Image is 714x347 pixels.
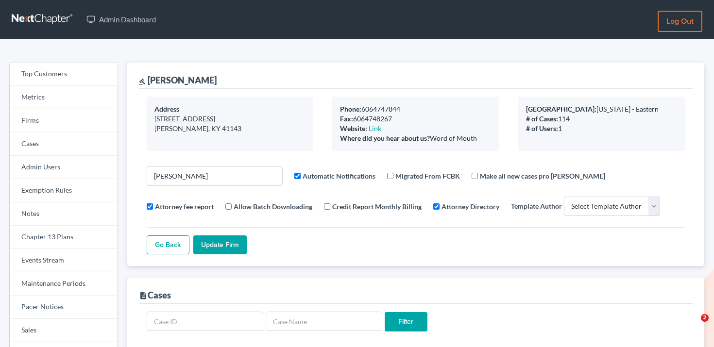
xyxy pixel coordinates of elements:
a: Pacer Notices [10,296,118,319]
a: Sales [10,319,118,342]
label: Attorney fee report [155,201,214,212]
a: Metrics [10,86,118,109]
input: Update Firm [193,235,247,255]
a: Firms [10,109,118,132]
input: Case Name [266,312,382,331]
label: Make all new cases pro [PERSON_NAME] [480,171,605,181]
label: Template Author [511,201,562,211]
a: Cases [10,132,118,156]
input: Case ID [147,312,263,331]
b: [GEOGRAPHIC_DATA]: [526,105,596,113]
div: 1 [526,124,677,133]
a: Link [369,124,381,132]
i: gavel [139,78,146,85]
div: [PERSON_NAME], KY 41143 [154,124,306,133]
label: Migrated From FCBK [395,171,460,181]
b: Address [154,105,179,113]
label: Allow Batch Downloading [234,201,312,212]
a: Events Stream [10,249,118,272]
div: 6064747844 [340,104,491,114]
a: Admin Users [10,156,118,179]
b: Where did you hear about us? [340,134,430,142]
a: Top Customers [10,63,118,86]
b: # of Cases: [526,115,558,123]
a: Log out [658,11,702,32]
label: Automatic Notifications [303,171,375,181]
span: 2 [701,314,709,322]
div: [STREET_ADDRESS] [154,114,306,124]
div: Word of Mouth [340,133,491,143]
div: [PERSON_NAME] [139,74,217,86]
a: Notes [10,202,118,226]
b: Phone: [340,105,361,113]
label: Credit Report Monthly Billing [332,201,422,212]
label: Attorney Directory [442,201,499,212]
div: 6064748267 [340,114,491,124]
i: description [139,291,148,300]
a: Exemption Rules [10,179,118,202]
iframe: Intercom live chat [681,314,704,337]
a: Chapter 13 Plans [10,226,118,249]
input: Filter [385,312,427,331]
b: # of Users: [526,124,558,132]
div: Cases [139,289,171,301]
a: Admin Dashboard [82,11,161,28]
div: [US_STATE] - Eastern [526,104,677,114]
a: Maintenance Periods [10,272,118,296]
a: Go Back [147,235,189,255]
div: 114 [526,114,677,124]
b: Fax: [340,115,353,123]
b: Website: [340,124,367,132]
